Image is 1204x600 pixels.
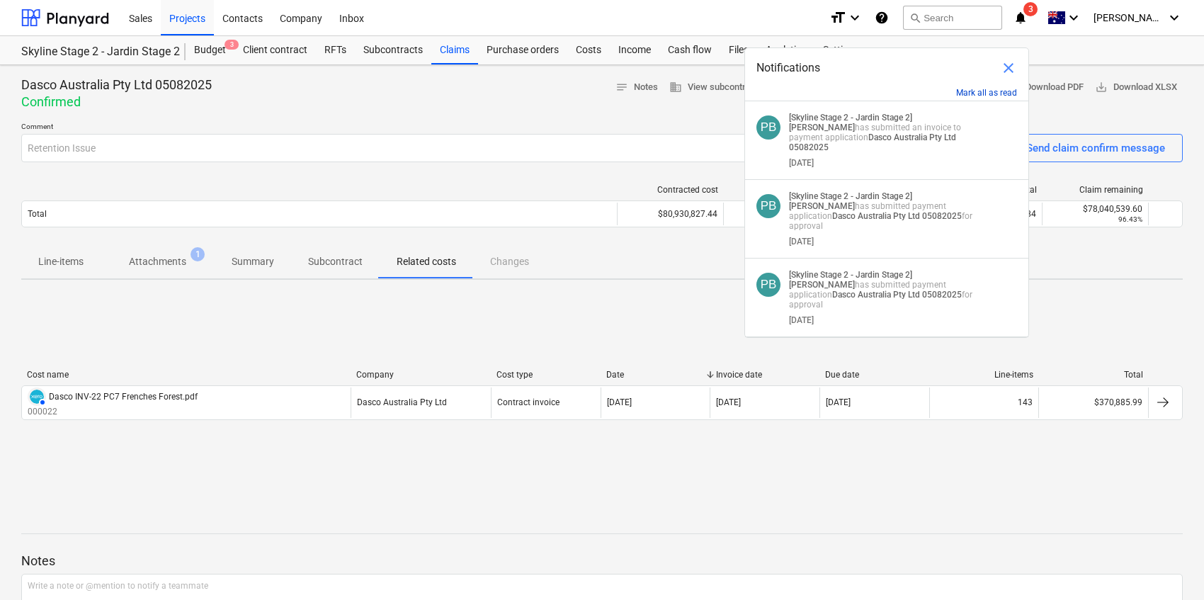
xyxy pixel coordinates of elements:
a: Income [610,36,659,64]
span: 3 [1023,2,1038,16]
span: notes [615,81,628,94]
span: [PERSON_NAME] [1094,12,1164,23]
span: PB [761,278,777,291]
div: Company [356,370,485,380]
span: PB [761,120,777,134]
div: Contracted cost [623,185,718,195]
p: Dasco Australia Pty Ltd 05082025 [21,77,212,94]
div: RFTs [316,36,355,64]
div: [DATE] [716,397,741,407]
div: Peter Bevis [756,273,780,297]
a: Budget3 [186,36,234,64]
button: Send claim confirm message [1009,134,1183,162]
span: Download PDF [1007,79,1084,96]
div: Total [1045,370,1143,380]
span: save_alt [1095,81,1108,94]
div: [DATE] [826,397,851,407]
span: PB [761,199,777,213]
div: [DATE] [789,158,814,168]
span: 3 [225,40,239,50]
button: Download XLSX [1089,77,1183,98]
small: 96.43% [1118,215,1142,223]
strong: [PERSON_NAME] [789,280,855,290]
div: Peter Bevis [756,194,780,218]
p: Subcontract [308,254,363,269]
strong: Dasco Australia Pty Ltd 05082025 [832,290,962,300]
div: Invoice has been synced with Xero and its status is currently AUTHORISED [28,387,46,406]
div: Cost type [496,370,595,380]
p: 000022 [28,406,198,418]
div: Cost name [27,370,345,380]
strong: [Skyline Stage 2 - Jardin Stage 2] [789,270,912,280]
a: Subcontracts [355,36,431,64]
div: Line-items [935,370,1033,380]
p: Confirmed [21,94,212,111]
div: Peter Bevis [756,115,780,140]
button: Mark all as read [956,88,1017,98]
p: Summary [232,254,274,269]
div: Due date [825,370,924,380]
strong: Dasco Australia Pty Ltd 05082025 [832,211,962,221]
div: $370,885.99 [1038,387,1148,418]
div: [DATE] [607,397,632,407]
strong: [Skyline Stage 2 - Jardin Stage 2] [789,113,912,123]
a: Claims [431,36,478,64]
div: Dasco INV-22 PC7 Frenches Forest.pdf [49,392,198,402]
div: [DATE] [789,237,814,247]
button: Download PDF [1001,77,1089,98]
div: $78,040,539.60 [1048,204,1142,214]
button: Notes [610,77,664,98]
p: has submitted payment application for approval [789,191,987,231]
p: has submitted an invoice to payment application [789,113,987,152]
span: 1 [191,247,205,261]
div: Dasco Australia Pty Ltd [357,397,447,407]
strong: [Skyline Stage 2 - Jardin Stage 2] [789,191,912,201]
button: View subcontractor [664,77,773,98]
div: Date [606,370,705,380]
iframe: Chat Widget [1133,532,1204,600]
div: Skyline Stage 2 - Jardin Stage 2 [21,45,169,60]
span: Notes [615,79,658,96]
span: Download XLSX [1095,79,1177,96]
div: Claim remaining [1048,185,1143,195]
button: Search [903,6,1002,30]
p: Total [28,208,47,220]
div: Invoice date [716,370,814,380]
div: Send claim confirm message [1026,139,1165,157]
p: has submitted payment application for approval [789,270,987,310]
p: Attachments [129,254,186,269]
a: Files [720,36,757,64]
strong: [PERSON_NAME] [789,201,855,211]
p: Related costs [397,254,456,269]
strong: [PERSON_NAME] [789,123,855,132]
p: Line-items [38,254,84,269]
div: $80,930,827.44 [617,203,723,225]
div: Contract invoice [497,397,560,407]
img: xero.svg [30,390,44,404]
span: business [669,81,682,94]
p: Notes [21,553,1183,570]
span: Notifications [756,60,820,77]
a: Client contract [234,36,316,64]
i: keyboard_arrow_down [1065,9,1082,26]
div: [DATE] [789,315,814,325]
a: Costs [567,36,610,64]
div: 143 [1018,397,1033,407]
strong: Dasco Australia Pty Ltd 05082025 [789,132,956,152]
p: Comment [21,122,908,134]
div: $2,519,401.85 [723,203,829,225]
a: Cash flow [659,36,720,64]
span: close [1000,60,1017,77]
span: View subcontractor [669,79,767,96]
i: keyboard_arrow_down [1166,9,1183,26]
a: Purchase orders [478,36,567,64]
